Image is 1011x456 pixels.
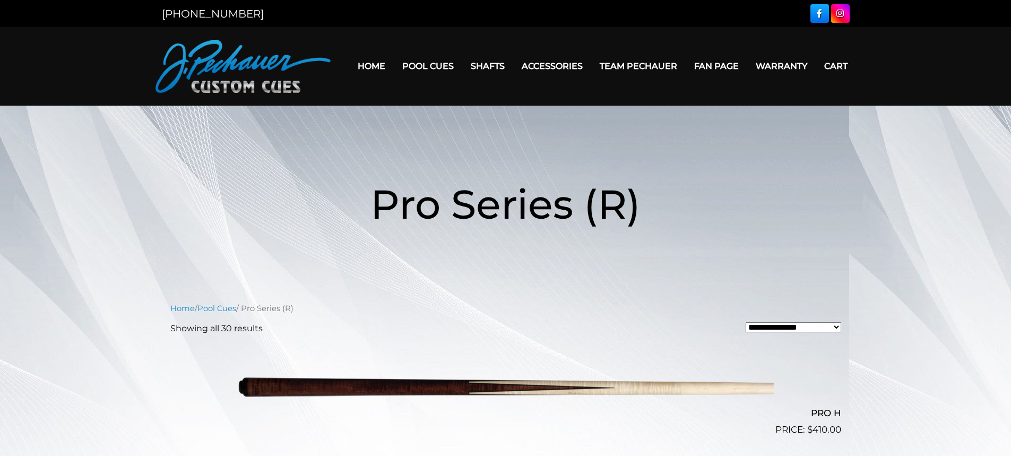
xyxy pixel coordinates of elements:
[370,179,641,229] span: Pro Series (R)
[170,303,841,314] nav: Breadcrumb
[170,322,263,335] p: Showing all 30 results
[686,53,747,80] a: Fan Page
[462,53,513,80] a: Shafts
[394,53,462,80] a: Pool Cues
[197,304,236,313] a: Pool Cues
[170,304,195,313] a: Home
[513,53,591,80] a: Accessories
[155,40,331,93] img: Pechauer Custom Cues
[807,424,841,435] bdi: 410.00
[170,403,841,423] h2: PRO H
[746,322,841,332] select: Shop order
[162,7,264,20] a: [PHONE_NUMBER]
[747,53,816,80] a: Warranty
[238,343,774,433] img: PRO H
[816,53,856,80] a: Cart
[591,53,686,80] a: Team Pechauer
[807,424,813,435] span: $
[349,53,394,80] a: Home
[170,343,841,437] a: PRO H $410.00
